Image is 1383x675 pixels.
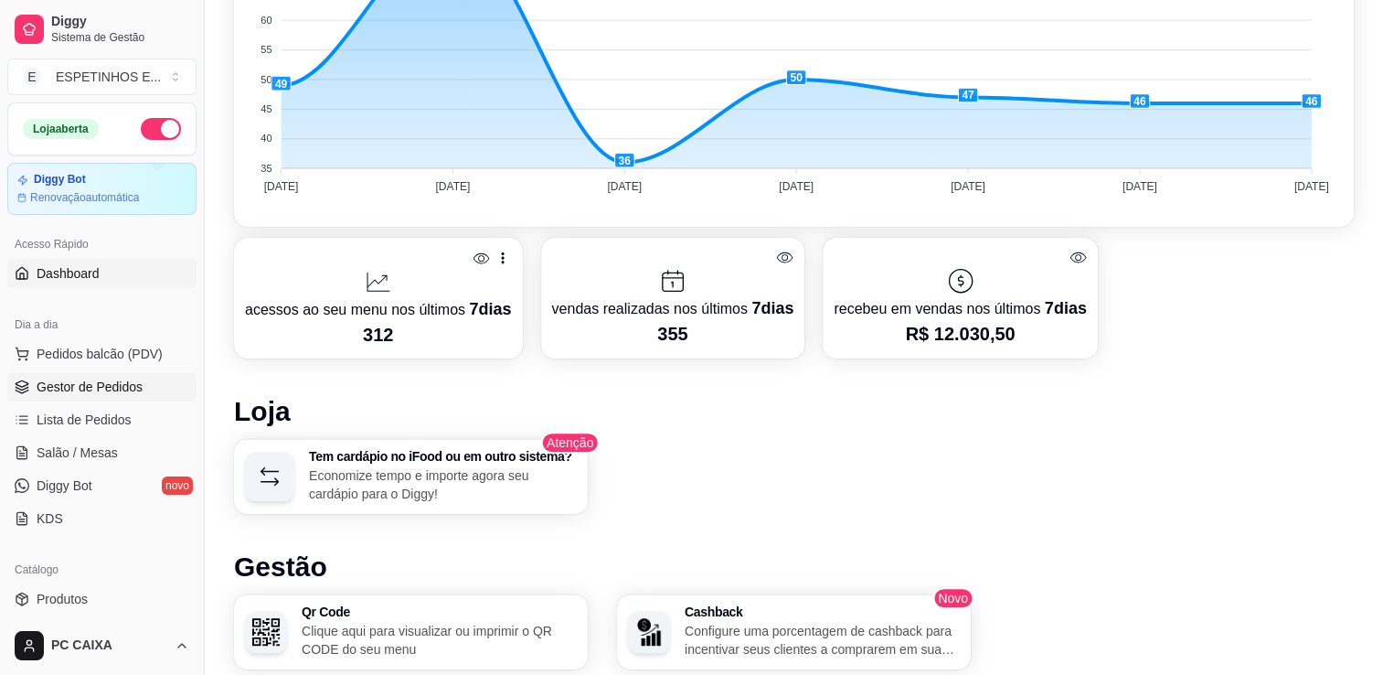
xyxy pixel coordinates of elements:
[552,321,794,347] p: 355
[552,295,794,321] p: vendas realizadas nos últimos
[7,405,197,434] a: Lista de Pedidos
[932,587,973,609] span: Novo
[245,322,512,348] p: 312
[834,321,1086,347] p: R$ 12.030,50
[51,14,189,30] span: Diggy
[7,584,197,614] a: Produtos
[51,637,167,654] span: PC CAIXA
[51,30,189,45] span: Sistema de Gestão
[7,438,197,467] a: Salão / Mesas
[7,59,197,95] button: Select a team
[7,504,197,533] a: KDS
[37,378,143,396] span: Gestor de Pedidos
[37,590,88,608] span: Produtos
[779,180,814,193] tspan: [DATE]
[302,622,577,659] p: Clique aqui para visualizar ou imprimir o QR CODE do seu menu
[309,450,577,463] h3: Tem cardápio no iFood ou em outro sistema?
[302,605,577,618] h3: Qr Code
[37,345,163,363] span: Pedidos balcão (PDV)
[37,444,118,462] span: Salão / Mesas
[541,432,599,454] span: Atenção
[751,299,793,317] span: 7 dias
[30,190,139,205] article: Renovação automática
[37,411,132,429] span: Lista de Pedidos
[951,180,985,193] tspan: [DATE]
[264,180,299,193] tspan: [DATE]
[234,439,588,514] button: Tem cardápio no iFood ou em outro sistema?Economize tempo e importe agora seu cardápio para o Diggy!
[261,74,271,85] tspan: 50
[7,372,197,402] a: Gestor de Pedidos
[56,68,161,86] div: ESPETINHOS E ...
[834,295,1086,321] p: recebeu em vendas nos últimos
[1122,180,1157,193] tspan: [DATE]
[435,180,470,193] tspan: [DATE]
[7,259,197,288] a: Dashboard
[37,477,92,495] span: Diggy Bot
[617,595,971,670] button: CashbackCashbackConfigure uma porcentagem de cashback para incentivar seus clientes a comprarem e...
[7,230,197,259] div: Acesso Rápido
[7,310,197,339] div: Dia a dia
[1045,299,1087,317] span: 7 dias
[34,173,86,187] article: Diggy Bot
[7,339,197,369] button: Pedidos balcão (PDV)
[23,119,99,139] div: Loja aberta
[261,103,271,114] tspan: 45
[261,133,271,144] tspan: 40
[1294,180,1329,193] tspan: [DATE]
[7,7,197,51] a: DiggySistema de Gestão
[261,15,271,26] tspan: 60
[234,551,1354,584] h1: Gestão
[607,180,642,193] tspan: [DATE]
[469,300,511,318] span: 7 dias
[7,555,197,584] div: Catálogo
[37,509,63,528] span: KDS
[7,471,197,500] a: Diggy Botnovo
[7,624,197,668] button: PC CAIXA
[234,395,1354,428] h1: Loja
[141,118,181,140] button: Alterar Status
[7,163,197,215] a: Diggy BotRenovaçãoautomática
[261,163,271,174] tspan: 35
[37,264,100,283] span: Dashboard
[252,618,280,646] img: Qr Code
[309,466,577,503] p: Economize tempo e importe agora seu cardápio para o Diggy!
[685,605,960,618] h3: Cashback
[685,622,960,659] p: Configure uma porcentagem de cashback para incentivar seus clientes a comprarem em sua loja
[23,68,41,86] span: E
[245,296,512,322] p: acessos ao seu menu nos últimos
[635,618,663,646] img: Cashback
[261,44,271,55] tspan: 55
[234,595,588,670] button: Qr CodeQr CodeClique aqui para visualizar ou imprimir o QR CODE do seu menu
